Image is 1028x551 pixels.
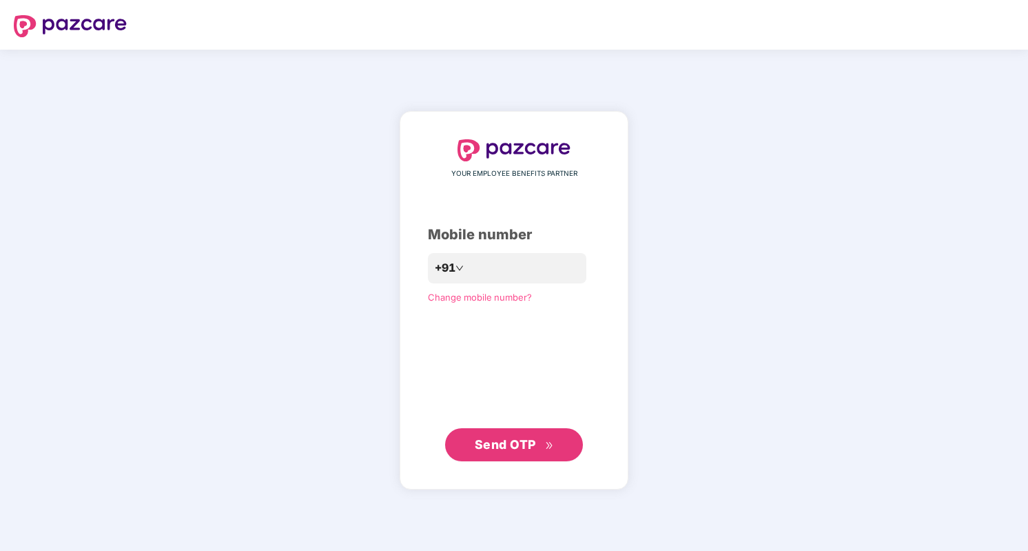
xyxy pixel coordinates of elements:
[455,264,464,272] span: down
[451,168,577,179] span: YOUR EMPLOYEE BENEFITS PARTNER
[475,437,536,452] span: Send OTP
[14,15,127,37] img: logo
[435,259,455,277] span: +91
[445,428,583,461] button: Send OTPdouble-right
[458,139,570,161] img: logo
[545,441,554,450] span: double-right
[428,292,532,303] a: Change mobile number?
[428,224,600,246] div: Mobile number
